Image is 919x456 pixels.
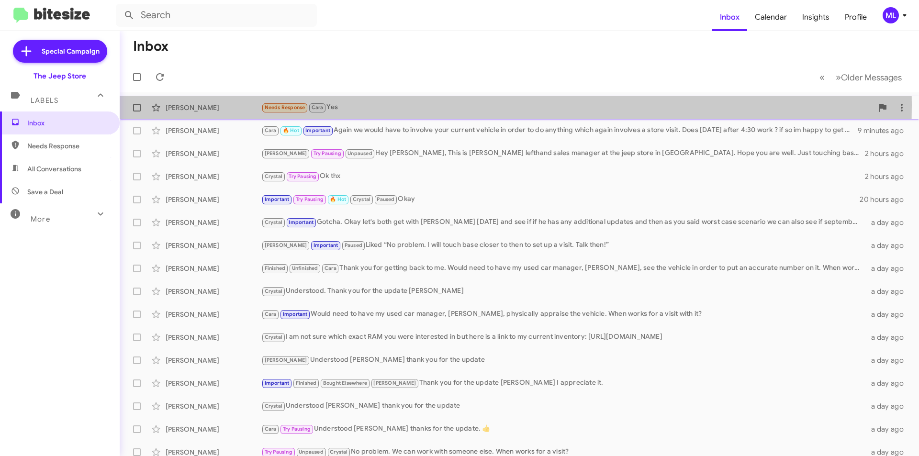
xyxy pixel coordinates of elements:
a: Insights [795,3,837,31]
div: [PERSON_NAME] [166,218,261,227]
span: Try Pausing [289,173,316,179]
span: 🔥 Hot [330,196,346,202]
span: Try Pausing [265,449,292,455]
span: Needs Response [265,104,305,111]
div: [PERSON_NAME] [166,103,261,112]
span: Cara [325,265,336,271]
div: Understood [PERSON_NAME] thank you for the update [261,355,865,366]
span: Special Campaign [42,46,100,56]
span: « [819,71,825,83]
span: Unpaused [299,449,324,455]
div: [PERSON_NAME] [166,378,261,388]
span: Finished [296,380,317,386]
div: Hey [PERSON_NAME], This is [PERSON_NAME] lefthand sales manager at the jeep store in [GEOGRAPHIC_... [261,148,865,159]
div: Understood. Thank you for the update [PERSON_NAME] [261,286,865,297]
span: All Conversations [27,164,81,174]
span: Labels [31,96,58,105]
div: Thank you for getting back to me. Would need to have my used car manager, [PERSON_NAME], see the ... [261,263,865,274]
div: [PERSON_NAME] [166,310,261,319]
span: Crystal [265,334,282,340]
div: [PERSON_NAME] [166,241,261,250]
span: Cara [265,311,277,317]
nav: Page navigation example [814,67,908,87]
span: Important [314,242,338,248]
span: Crystal [265,403,282,409]
span: Crystal [330,449,347,455]
div: [PERSON_NAME] [166,356,261,365]
span: [PERSON_NAME] [265,242,307,248]
div: Ok thx [261,171,865,182]
span: Crystal [265,173,282,179]
div: a day ago [865,264,911,273]
h1: Inbox [133,39,168,54]
span: Cara [265,426,277,432]
span: Try Pausing [296,196,324,202]
div: [PERSON_NAME] [166,264,261,273]
span: Important [283,311,308,317]
div: a day ago [865,356,911,365]
div: a day ago [865,218,911,227]
div: [PERSON_NAME] [166,149,261,158]
div: a day ago [865,310,911,319]
div: a day ago [865,424,911,434]
div: Okay [261,194,860,205]
span: Bought Elsewhere [323,380,367,386]
span: Finished [265,265,286,271]
span: Important [289,219,314,225]
span: Inbox [27,118,109,128]
a: Calendar [747,3,795,31]
span: Unpaused [347,150,372,156]
span: 🔥 Hot [283,127,299,133]
span: [PERSON_NAME] [265,357,307,363]
div: a day ago [865,241,911,250]
div: Thank you for the update [PERSON_NAME] I appreciate it. [261,378,865,389]
button: Next [830,67,908,87]
div: ML [883,7,899,23]
div: a day ago [865,378,911,388]
span: Crystal [265,288,282,294]
div: 2 hours ago [865,149,911,158]
span: Important [265,196,290,202]
span: Try Pausing [314,150,341,156]
div: 9 minutes ago [858,126,911,135]
span: Unfinished [292,265,318,271]
div: Yes [261,102,873,113]
span: [PERSON_NAME] [265,150,307,156]
button: ML [874,7,908,23]
div: Again we would have to involve your current vehicle in order to do anything which again involves ... [261,125,858,136]
span: Important [305,127,330,133]
span: Crystal [265,219,282,225]
span: Important [265,380,290,386]
div: Liked “No problem. I will touch base closer to then to set up a visit. Talk then!” [261,240,865,251]
div: [PERSON_NAME] [166,287,261,296]
div: [PERSON_NAME] [166,172,261,181]
span: [PERSON_NAME] [373,380,416,386]
span: More [31,215,50,223]
span: » [836,71,841,83]
span: Older Messages [841,72,902,83]
div: Gotcha. Okay let's both get with [PERSON_NAME] [DATE] and see if if he has any additional updates... [261,217,865,228]
span: Paused [377,196,394,202]
button: Previous [814,67,830,87]
input: Search [116,4,317,27]
div: [PERSON_NAME] [166,126,261,135]
div: [PERSON_NAME] [166,424,261,434]
div: a day ago [865,401,911,411]
a: Profile [837,3,874,31]
div: a day ago [865,287,911,296]
span: Cara [265,127,277,133]
div: Understood [PERSON_NAME] thanks for the update. 👍 [261,423,865,434]
span: Crystal [353,196,370,202]
span: Needs Response [27,141,109,151]
div: I am not sure which exact RAM you were interested in but here is a link to my current inventory: ... [261,332,865,343]
div: The Jeep Store [34,71,86,81]
div: Would need to have my used car manager, [PERSON_NAME], physically appraise the vehicle. When work... [261,309,865,320]
div: [PERSON_NAME] [166,401,261,411]
div: a day ago [865,333,911,342]
a: Inbox [712,3,747,31]
div: Understood [PERSON_NAME] thank you for the update [261,400,865,412]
